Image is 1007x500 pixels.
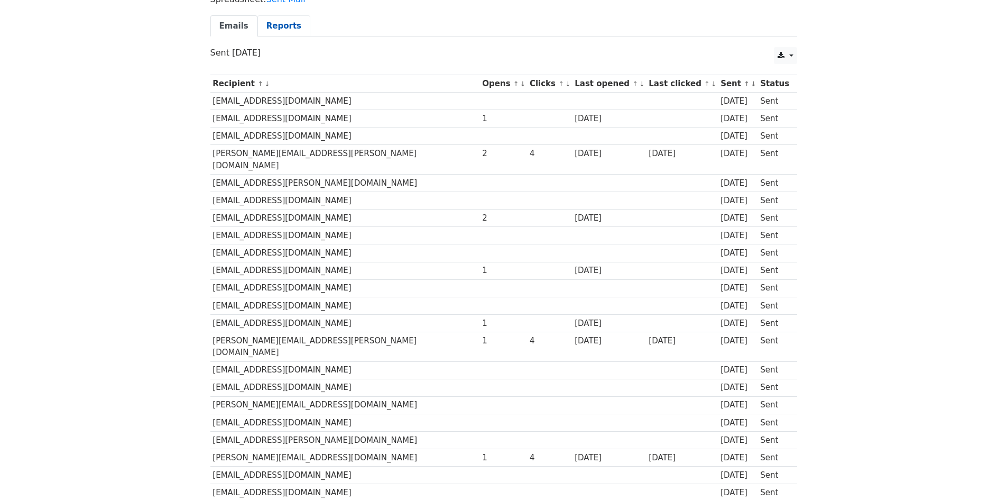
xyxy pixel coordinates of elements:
[210,244,480,262] td: [EMAIL_ADDRESS][DOMAIN_NAME]
[720,212,755,224] div: [DATE]
[210,431,480,449] td: [EMAIL_ADDRESS][PERSON_NAME][DOMAIN_NAME]
[210,145,480,175] td: [PERSON_NAME][EMAIL_ADDRESS][PERSON_NAME][DOMAIN_NAME]
[210,75,480,93] th: Recipient
[575,212,643,224] div: [DATE]
[639,80,645,88] a: ↓
[704,80,710,88] a: ↑
[264,80,270,88] a: ↓
[210,279,480,297] td: [EMAIL_ADDRESS][DOMAIN_NAME]
[757,431,791,449] td: Sent
[649,452,715,464] div: [DATE]
[757,396,791,414] td: Sent
[720,381,755,394] div: [DATE]
[210,379,480,396] td: [EMAIL_ADDRESS][DOMAIN_NAME]
[210,227,480,244] td: [EMAIL_ADDRESS][DOMAIN_NAME]
[720,300,755,312] div: [DATE]
[720,265,755,277] div: [DATE]
[954,449,1007,500] div: 聊天小工具
[720,230,755,242] div: [DATE]
[527,75,572,93] th: Clicks
[575,265,643,277] div: [DATE]
[482,265,524,277] div: 1
[530,148,570,160] div: 4
[210,175,480,192] td: [EMAIL_ADDRESS][PERSON_NAME][DOMAIN_NAME]
[482,452,524,464] div: 1
[757,192,791,210] td: Sent
[720,469,755,481] div: [DATE]
[757,145,791,175] td: Sent
[757,467,791,484] td: Sent
[482,212,524,224] div: 2
[210,47,797,58] p: Sent [DATE]
[210,449,480,466] td: [PERSON_NAME][EMAIL_ADDRESS][DOMAIN_NAME]
[757,297,791,314] td: Sent
[757,244,791,262] td: Sent
[482,113,524,125] div: 1
[210,15,257,37] a: Emails
[210,93,480,110] td: [EMAIL_ADDRESS][DOMAIN_NAME]
[720,452,755,464] div: [DATE]
[575,113,643,125] div: [DATE]
[572,75,646,93] th: Last opened
[757,75,791,93] th: Status
[720,434,755,447] div: [DATE]
[757,128,791,145] td: Sent
[757,93,791,110] td: Sent
[757,227,791,244] td: Sent
[210,110,480,128] td: [EMAIL_ADDRESS][DOMAIN_NAME]
[744,80,750,88] a: ↑
[720,399,755,411] div: [DATE]
[210,361,480,379] td: [EMAIL_ADDRESS][DOMAIN_NAME]
[757,210,791,227] td: Sent
[480,75,528,93] th: Opens
[757,379,791,396] td: Sent
[530,335,570,347] div: 4
[575,335,643,347] div: [DATE]
[720,177,755,189] div: [DATE]
[720,130,755,142] div: [DATE]
[210,396,480,414] td: [PERSON_NAME][EMAIL_ADDRESS][DOMAIN_NAME]
[565,80,571,88] a: ↓
[482,148,524,160] div: 2
[720,487,755,499] div: [DATE]
[720,247,755,259] div: [DATE]
[720,417,755,429] div: [DATE]
[210,192,480,210] td: [EMAIL_ADDRESS][DOMAIN_NAME]
[757,332,791,361] td: Sent
[711,80,717,88] a: ↓
[210,210,480,227] td: [EMAIL_ADDRESS][DOMAIN_NAME]
[649,335,715,347] div: [DATE]
[558,80,564,88] a: ↑
[632,80,638,88] a: ↑
[757,279,791,297] td: Sent
[718,75,757,93] th: Sent
[575,148,643,160] div: [DATE]
[210,332,480,361] td: [PERSON_NAME][EMAIL_ADDRESS][PERSON_NAME][DOMAIN_NAME]
[210,467,480,484] td: [EMAIL_ADDRESS][DOMAIN_NAME]
[720,148,755,160] div: [DATE]
[257,15,310,37] a: Reports
[210,297,480,314] td: [EMAIL_ADDRESS][DOMAIN_NAME]
[751,80,756,88] a: ↓
[954,449,1007,500] iframe: Chat Widget
[720,282,755,294] div: [DATE]
[757,110,791,128] td: Sent
[720,113,755,125] div: [DATE]
[720,95,755,107] div: [DATE]
[210,128,480,145] td: [EMAIL_ADDRESS][DOMAIN_NAME]
[530,452,570,464] div: 4
[720,195,755,207] div: [DATE]
[757,414,791,431] td: Sent
[757,314,791,332] td: Sent
[520,80,526,88] a: ↓
[720,317,755,330] div: [DATE]
[210,414,480,431] td: [EMAIL_ADDRESS][DOMAIN_NAME]
[257,80,263,88] a: ↑
[757,175,791,192] td: Sent
[575,452,643,464] div: [DATE]
[720,335,755,347] div: [DATE]
[646,75,718,93] th: Last clicked
[513,80,519,88] a: ↑
[575,317,643,330] div: [DATE]
[720,364,755,376] div: [DATE]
